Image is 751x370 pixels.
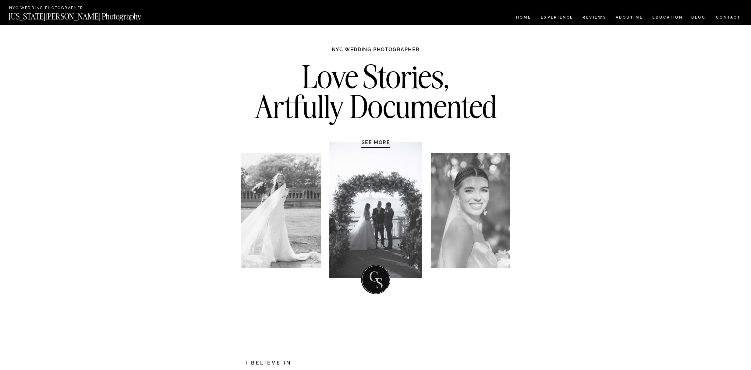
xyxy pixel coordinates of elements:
[615,16,643,21] a: ABOUT ME
[652,16,684,21] a: EDUCATION
[214,359,324,368] h2: I believe in
[583,16,605,21] a: REVIEWS
[248,62,504,126] h2: Love Stories, Artfully Documented
[347,139,405,145] a: SEE MORE
[716,14,741,21] a: CONTACT
[691,16,706,21] a: BLOG
[319,46,433,58] h1: NYC WEDDING PHOTOGRAPHER
[541,16,573,21] a: Experience
[9,6,101,11] a: NYC Wedding Photographer
[515,16,532,21] a: HOME
[9,12,162,18] a: [US_STATE][PERSON_NAME] Photography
